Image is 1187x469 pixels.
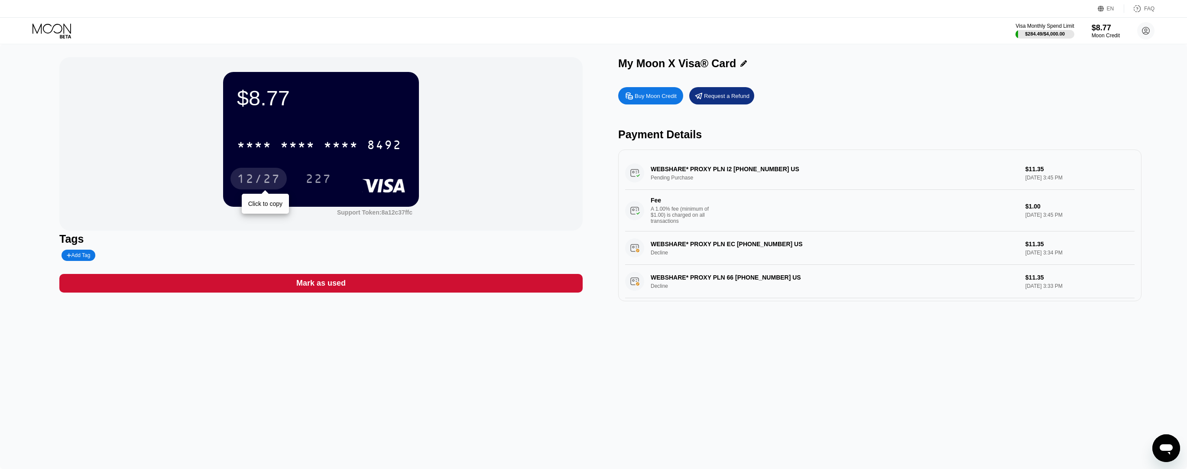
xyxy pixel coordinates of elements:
div: Click to copy [248,200,282,207]
div: 12/27 [237,173,280,187]
div: A 1.00% fee (minimum of $1.00) is charged on all transactions [651,206,716,224]
div: Buy Moon Credit [618,87,683,104]
div: Visa Monthly Spend Limit [1015,23,1074,29]
div: Mark as used [59,274,583,293]
div: Support Token: 8a12c37ffc [337,209,412,216]
div: Fee [651,197,711,204]
div: 8492 [367,139,402,153]
div: FeeA 1.00% fee (minimum of $1.00) is charged on all transactions$1.00[DATE] 3:45 PM [625,190,1135,231]
div: 12/27 [230,168,287,189]
div: My Moon X Visa® Card [618,57,736,70]
div: $8.77Moon Credit [1092,23,1120,39]
div: Mark as used [296,278,346,288]
div: Add Tag [67,252,90,258]
div: Support Token:8a12c37ffc [337,209,412,216]
div: Moon Credit [1092,33,1120,39]
div: Buy Moon Credit [635,92,677,100]
div: $8.77 [1092,23,1120,33]
iframe: Button to launch messaging window [1152,434,1180,462]
div: FAQ [1144,6,1155,12]
div: EN [1098,4,1124,13]
div: Add Tag [62,250,95,261]
div: Visa Monthly Spend Limit$284.49/$4,000.00 [1015,23,1074,39]
div: FAQ [1124,4,1155,13]
div: 227 [299,168,338,189]
div: $284.49 / $4,000.00 [1025,31,1065,36]
div: 227 [305,173,331,187]
div: Request a Refund [704,92,749,100]
div: EN [1107,6,1114,12]
div: Payment Details [618,128,1142,141]
div: Request a Refund [689,87,754,104]
div: $1.00 [1025,203,1135,210]
div: [DATE] 3:45 PM [1025,212,1135,218]
div: Tags [59,233,583,245]
div: $8.77 [237,86,405,110]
